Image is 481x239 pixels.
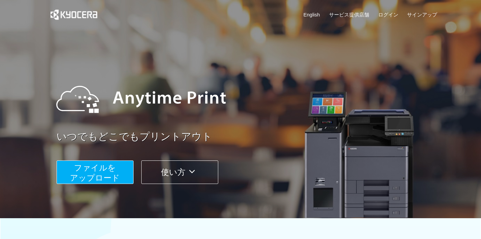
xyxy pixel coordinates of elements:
[141,160,218,184] button: 使い方
[70,163,120,182] span: ファイルを ​​アップロード
[329,11,369,18] a: サービス提供店舗
[378,11,398,18] a: ログイン
[304,11,320,18] a: English
[57,160,134,184] button: ファイルを​​アップロード
[407,11,437,18] a: サインアップ
[57,130,442,144] a: いつでもどこでもプリントアウト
